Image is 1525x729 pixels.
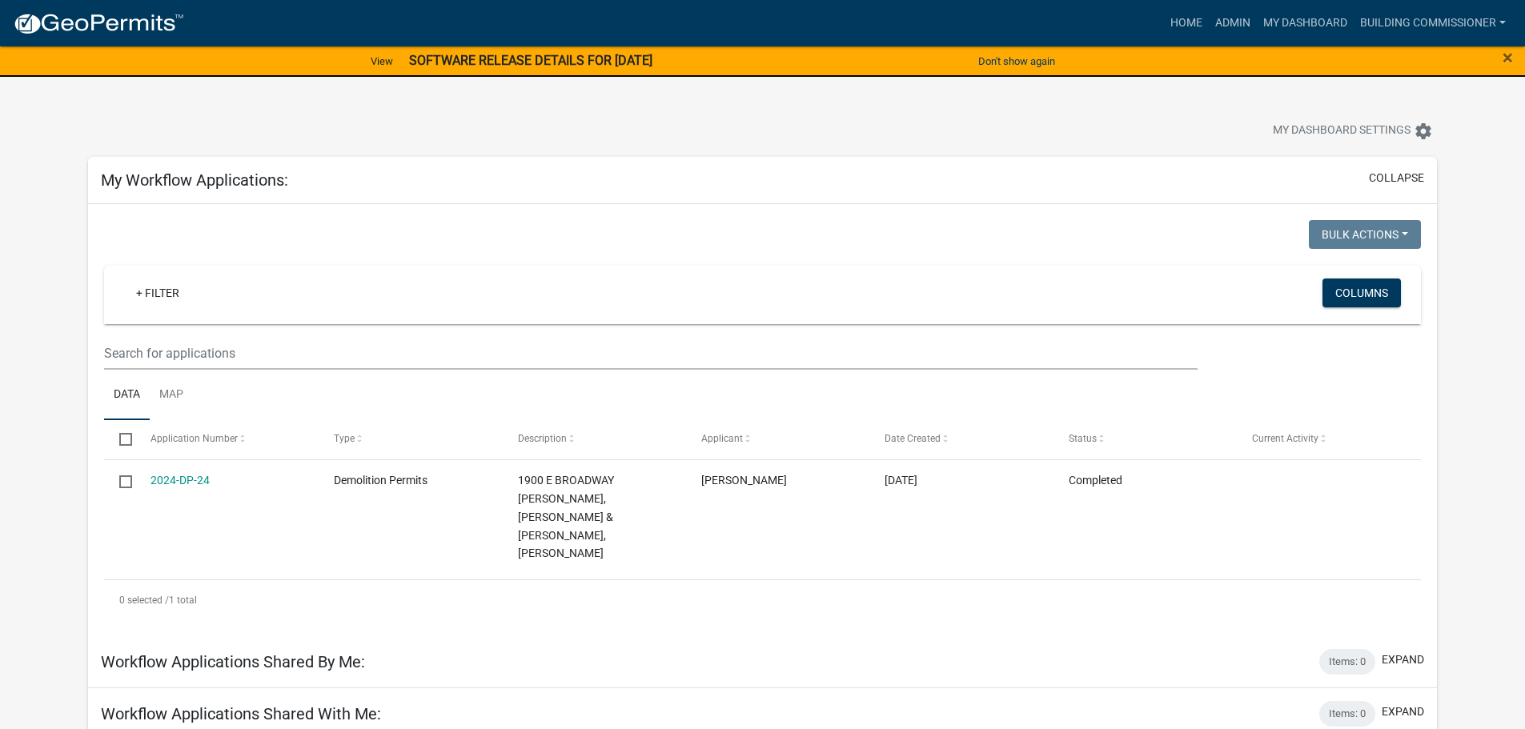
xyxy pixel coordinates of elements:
span: Completed [1069,474,1122,487]
h5: My Workflow Applications: [101,170,288,190]
span: 02/15/2024 [885,474,917,487]
datatable-header-cell: Date Created [869,420,1053,459]
span: 1900 E BROADWAY Bautista, Jose M Ramirez & Cortes, Jose E Ramirez [518,474,614,559]
button: Close [1503,48,1513,67]
button: expand [1382,651,1424,668]
datatable-header-cell: Application Number [135,420,319,459]
span: Application Number [150,433,238,444]
div: collapse [88,204,1437,636]
span: Type [334,433,355,444]
span: 0 selected / [119,595,169,606]
button: collapse [1369,170,1424,186]
a: + Filter [123,278,192,307]
a: Admin [1209,8,1257,38]
div: Items: 0 [1319,701,1375,727]
a: My Dashboard [1257,8,1354,38]
a: Home [1164,8,1209,38]
datatable-header-cell: Description [502,420,685,459]
datatable-header-cell: Status [1053,420,1237,459]
datatable-header-cell: Current Activity [1237,420,1420,459]
strong: SOFTWARE RELEASE DETAILS FOR [DATE] [409,53,652,68]
button: Bulk Actions [1309,220,1421,249]
a: 2024-DP-24 [150,474,210,487]
datatable-header-cell: Applicant [686,420,869,459]
a: Data [104,370,150,421]
datatable-header-cell: Select [104,420,134,459]
button: expand [1382,703,1424,720]
div: Items: 0 [1319,649,1375,675]
i: settings [1414,122,1433,141]
span: × [1503,46,1513,69]
span: My Dashboard Settings [1273,122,1411,141]
div: 1 total [104,580,1421,620]
span: Description [518,433,567,444]
button: My Dashboard Settingssettings [1260,115,1446,146]
datatable-header-cell: Type [319,420,502,459]
span: Applicant [701,433,743,444]
input: Search for applications [104,337,1197,370]
span: Date Created [885,433,941,444]
span: Demolition Permits [334,474,427,487]
span: Rob Rennewanz [701,474,787,487]
span: Status [1069,433,1097,444]
h5: Workflow Applications Shared With Me: [101,704,381,723]
a: Map [150,370,193,421]
button: Columns [1322,278,1401,307]
a: View [364,48,399,74]
h5: Workflow Applications Shared By Me: [101,652,365,671]
span: Current Activity [1252,433,1318,444]
a: Building Commissioner [1354,8,1512,38]
button: Don't show again [972,48,1061,74]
